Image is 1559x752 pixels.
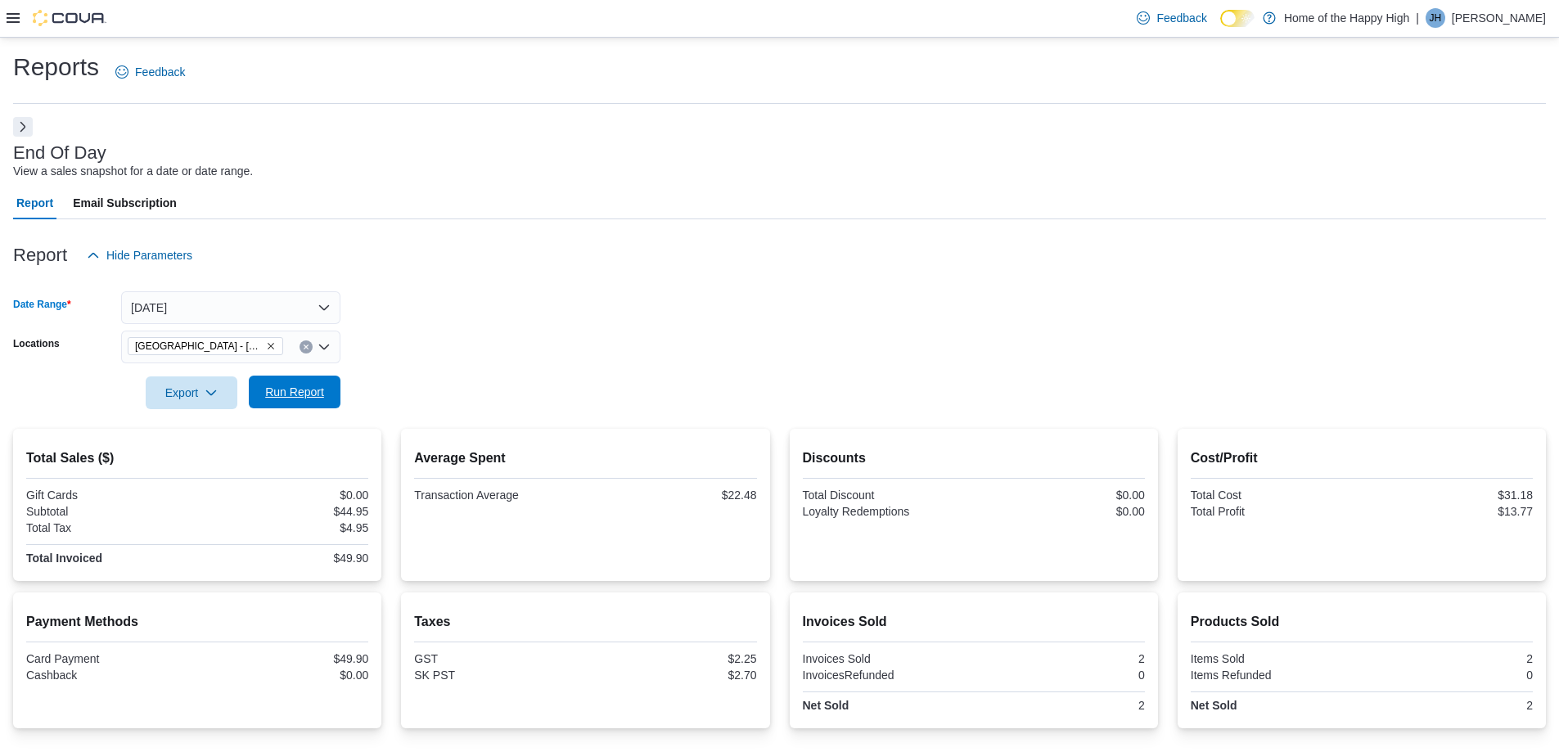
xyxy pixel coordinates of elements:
[128,337,283,355] span: Battleford - Battleford Crossing - Fire & Flower
[249,376,340,408] button: Run Report
[1365,669,1533,682] div: 0
[13,245,67,265] h3: Report
[201,669,368,682] div: $0.00
[300,340,313,353] button: Clear input
[201,652,368,665] div: $49.90
[1416,8,1419,28] p: |
[26,612,368,632] h2: Payment Methods
[135,64,185,80] span: Feedback
[414,448,756,468] h2: Average Spent
[1191,505,1358,518] div: Total Profit
[1452,8,1546,28] p: [PERSON_NAME]
[106,247,192,263] span: Hide Parameters
[80,239,199,272] button: Hide Parameters
[803,448,1145,468] h2: Discounts
[803,669,971,682] div: InvoicesRefunded
[414,489,582,502] div: Transaction Average
[1365,489,1533,502] div: $31.18
[588,652,756,665] div: $2.25
[26,552,102,565] strong: Total Invoiced
[1156,10,1206,26] span: Feedback
[414,652,582,665] div: GST
[977,699,1145,712] div: 2
[13,51,99,83] h1: Reports
[803,505,971,518] div: Loyalty Redemptions
[155,376,228,409] span: Export
[266,341,276,351] button: Remove Battleford - Battleford Crossing - Fire & Flower from selection in this group
[26,669,194,682] div: Cashback
[121,291,340,324] button: [DATE]
[1430,8,1442,28] span: JH
[803,652,971,665] div: Invoices Sold
[1191,489,1358,502] div: Total Cost
[13,163,253,180] div: View a sales snapshot for a date or date range.
[803,489,971,502] div: Total Discount
[318,340,331,353] button: Open list of options
[26,489,194,502] div: Gift Cards
[26,521,194,534] div: Total Tax
[13,298,71,311] label: Date Range
[13,117,33,137] button: Next
[201,505,368,518] div: $44.95
[1365,652,1533,665] div: 2
[33,10,106,26] img: Cova
[26,448,368,468] h2: Total Sales ($)
[977,669,1145,682] div: 0
[135,338,263,354] span: [GEOGRAPHIC_DATA] - [GEOGRAPHIC_DATA] - Fire & Flower
[1191,612,1533,632] h2: Products Sold
[414,669,582,682] div: SK PST
[13,337,60,350] label: Locations
[26,505,194,518] div: Subtotal
[146,376,237,409] button: Export
[588,669,756,682] div: $2.70
[1220,27,1221,28] span: Dark Mode
[1191,652,1358,665] div: Items Sold
[1130,2,1213,34] a: Feedback
[73,187,177,219] span: Email Subscription
[977,505,1145,518] div: $0.00
[588,489,756,502] div: $22.48
[977,652,1145,665] div: 2
[1426,8,1445,28] div: Joshua Hunt
[201,552,368,565] div: $49.90
[201,521,368,534] div: $4.95
[1365,505,1533,518] div: $13.77
[109,56,191,88] a: Feedback
[1191,699,1237,712] strong: Net Sold
[977,489,1145,502] div: $0.00
[1284,8,1409,28] p: Home of the Happy High
[414,612,756,632] h2: Taxes
[1191,448,1533,468] h2: Cost/Profit
[1365,699,1533,712] div: 2
[201,489,368,502] div: $0.00
[13,143,106,163] h3: End Of Day
[1220,10,1255,27] input: Dark Mode
[803,612,1145,632] h2: Invoices Sold
[803,699,849,712] strong: Net Sold
[16,187,53,219] span: Report
[1191,669,1358,682] div: Items Refunded
[26,652,194,665] div: Card Payment
[265,384,324,400] span: Run Report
